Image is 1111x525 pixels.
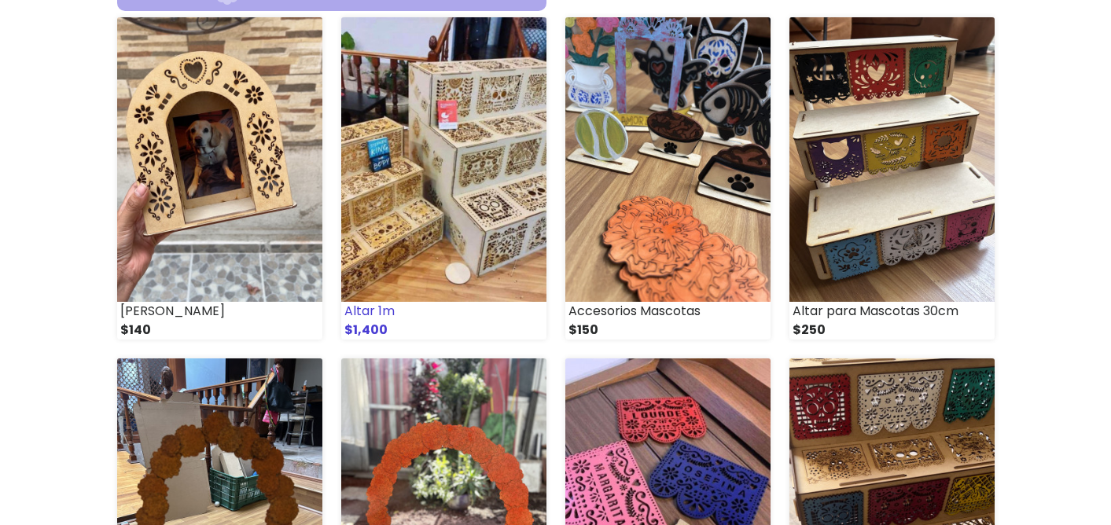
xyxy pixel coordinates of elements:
a: Altar 1m $1,400 [341,17,546,340]
img: small_1728423362219.jpeg [565,17,771,302]
div: Accesorios Mascotas [565,302,771,321]
img: small_1728420087526.jpeg [789,17,995,302]
div: Altar 1m [341,302,546,321]
div: $1,400 [341,321,546,340]
div: [PERSON_NAME] [117,302,322,321]
img: small_1728484463606.jpeg [341,17,546,302]
div: Altar para Mascotas 30cm [789,302,995,321]
a: Accesorios Mascotas $150 [565,17,771,340]
div: $150 [565,321,771,340]
img: small_1752976038046.jpeg [117,17,322,302]
div: $140 [117,321,322,340]
a: Altar para Mascotas 30cm $250 [789,17,995,340]
div: $250 [789,321,995,340]
a: [PERSON_NAME] $140 [117,17,322,340]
